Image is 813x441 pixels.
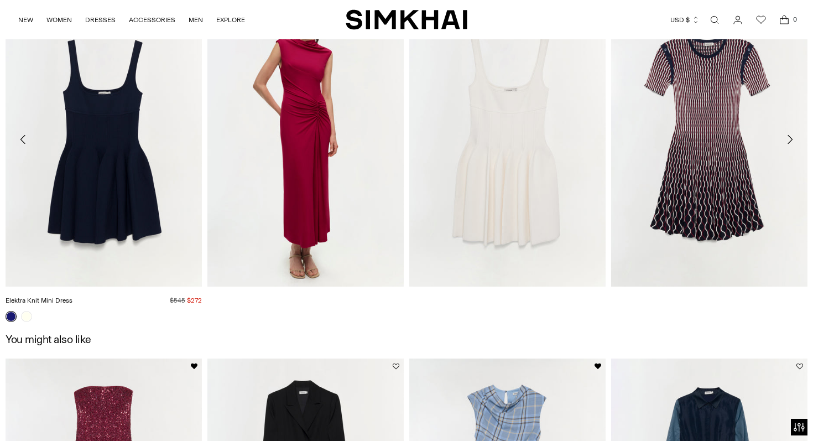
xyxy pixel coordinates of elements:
a: DRESSES [85,8,116,32]
a: NEW [18,8,33,32]
a: Elektra Knit Mini Dress [6,297,72,304]
a: WOMEN [46,8,72,32]
a: Open search modal [703,9,726,31]
span: 0 [790,14,800,24]
button: Move to previous carousel slide [11,127,35,152]
a: ACCESSORIES [129,8,175,32]
a: SIMKHAI [346,9,467,30]
a: Go to the account page [727,9,749,31]
button: Added to Wishlist [595,363,601,370]
button: Add to Wishlist [796,363,803,370]
a: Wishlist [750,9,772,31]
button: Move to next carousel slide [778,127,802,152]
button: Add to Wishlist [393,363,399,370]
a: EXPLORE [216,8,245,32]
a: Open cart modal [773,9,795,31]
h2: You might also like [6,333,91,345]
button: Added to Wishlist [191,363,197,370]
button: USD $ [670,8,700,32]
a: MEN [189,8,203,32]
